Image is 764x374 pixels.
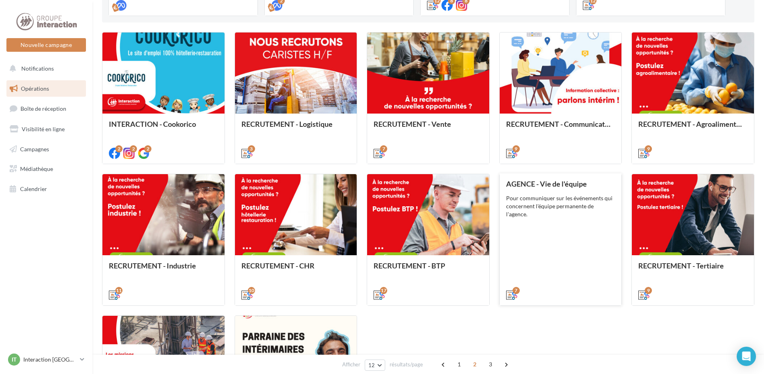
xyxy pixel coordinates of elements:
[5,60,84,77] button: Notifications
[144,145,151,152] div: 2
[390,361,423,368] span: résultats/page
[368,362,375,368] span: 12
[241,262,351,278] div: RECRUTEMENT - CHR
[20,165,53,172] span: Médiathèque
[115,145,123,152] div: 2
[506,194,615,218] div: Pour communiquer sur les événements qui concernent l'équipe permanente de l'agence.
[645,145,652,152] div: 9
[380,287,387,294] div: 17
[513,145,520,152] div: 9
[638,120,748,136] div: RECRUTEMENT - Agroalimentaire
[23,356,77,364] p: Interaction [GEOGRAPHIC_DATA]
[6,38,86,52] button: Nouvelle campagne
[20,185,47,192] span: Calendrier
[6,352,86,367] a: IT Interaction [GEOGRAPHIC_DATA]
[5,161,88,177] a: Médiathèque
[5,100,88,117] a: Boîte de réception
[453,358,466,371] span: 1
[342,361,360,368] span: Afficher
[645,287,652,294] div: 9
[109,120,218,136] div: INTERACTION - Cookorico
[513,287,520,294] div: 7
[241,120,351,136] div: RECRUTEMENT - Logistique
[380,145,387,152] div: 7
[248,145,255,152] div: 3
[115,287,123,294] div: 11
[248,287,255,294] div: 10
[5,141,88,158] a: Campagnes
[468,358,481,371] span: 2
[5,80,88,97] a: Opérations
[5,181,88,197] a: Calendrier
[12,356,16,364] span: IT
[109,262,218,278] div: RECRUTEMENT - Industrie
[737,347,756,366] div: Open Intercom Messenger
[20,145,49,152] span: Campagnes
[374,120,483,136] div: RECRUTEMENT - Vente
[506,180,615,188] div: AGENCE - Vie de l'équipe
[365,360,385,371] button: 12
[130,145,137,152] div: 2
[22,126,65,132] span: Visibilité en ligne
[21,85,49,92] span: Opérations
[5,121,88,138] a: Visibilité en ligne
[20,105,66,112] span: Boîte de réception
[484,358,497,371] span: 3
[506,120,615,136] div: RECRUTEMENT - Communication externe
[638,262,748,278] div: RECRUTEMENT - Tertiaire
[374,262,483,278] div: RECRUTEMENT - BTP
[21,65,54,72] span: Notifications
